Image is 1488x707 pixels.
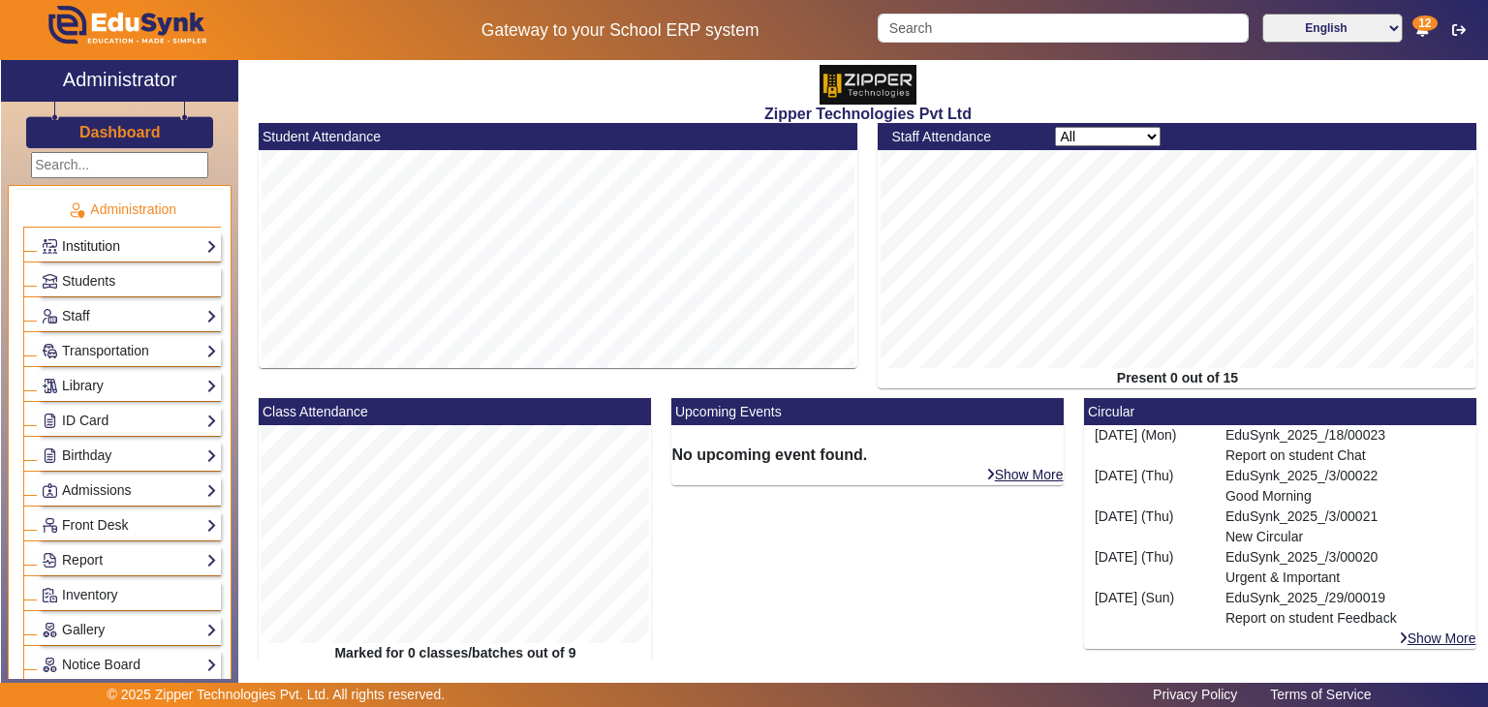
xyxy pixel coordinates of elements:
[259,398,651,425] mat-card-header: Class Attendance
[383,20,857,41] h5: Gateway to your School ERP system
[259,643,651,663] div: Marked for 0 classes/batches out of 9
[63,68,177,91] h2: Administrator
[1084,398,1476,425] mat-card-header: Circular
[1412,15,1437,31] span: 12
[1215,507,1476,547] div: EduSynk_2025_/3/00021
[1215,588,1476,629] div: EduSynk_2025_/29/00019
[820,65,916,105] img: 36227e3f-cbf6-4043-b8fc-b5c5f2957d0a
[1260,682,1380,707] a: Terms of Service
[43,588,57,602] img: Inventory.png
[31,152,208,178] input: Search...
[1215,466,1476,507] div: EduSynk_2025_/3/00022
[671,398,1064,425] mat-card-header: Upcoming Events
[1084,588,1215,629] div: [DATE] (Sun)
[42,584,217,606] a: Inventory
[1398,630,1477,647] a: Show More
[878,368,1476,388] div: Present 0 out of 15
[671,446,1064,464] h6: No upcoming event found.
[23,200,221,220] p: Administration
[79,123,161,141] h3: Dashboard
[1143,682,1247,707] a: Privacy Policy
[1084,466,1215,507] div: [DATE] (Thu)
[62,587,118,602] span: Inventory
[1225,486,1467,507] p: Good Morning
[259,123,857,150] mat-card-header: Student Attendance
[1215,425,1476,466] div: EduSynk_2025_/18/00023
[1084,547,1215,588] div: [DATE] (Thu)
[249,105,1487,123] h2: Zipper Technologies Pvt Ltd
[1084,507,1215,547] div: [DATE] (Thu)
[68,201,85,219] img: Administration.png
[985,466,1065,483] a: Show More
[1,60,238,102] a: Administrator
[1084,425,1215,466] div: [DATE] (Mon)
[62,273,115,289] span: Students
[78,122,162,142] a: Dashboard
[1225,608,1467,629] p: Report on student Feedback
[43,274,57,289] img: Students.png
[1225,446,1467,466] p: Report on student Chat
[882,127,1045,147] div: Staff Attendance
[1225,568,1467,588] p: Urgent & Important
[1225,527,1467,547] p: New Circular
[108,685,446,705] p: © 2025 Zipper Technologies Pvt. Ltd. All rights reserved.
[878,14,1248,43] input: Search
[1215,547,1476,588] div: EduSynk_2025_/3/00020
[42,270,217,292] a: Students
